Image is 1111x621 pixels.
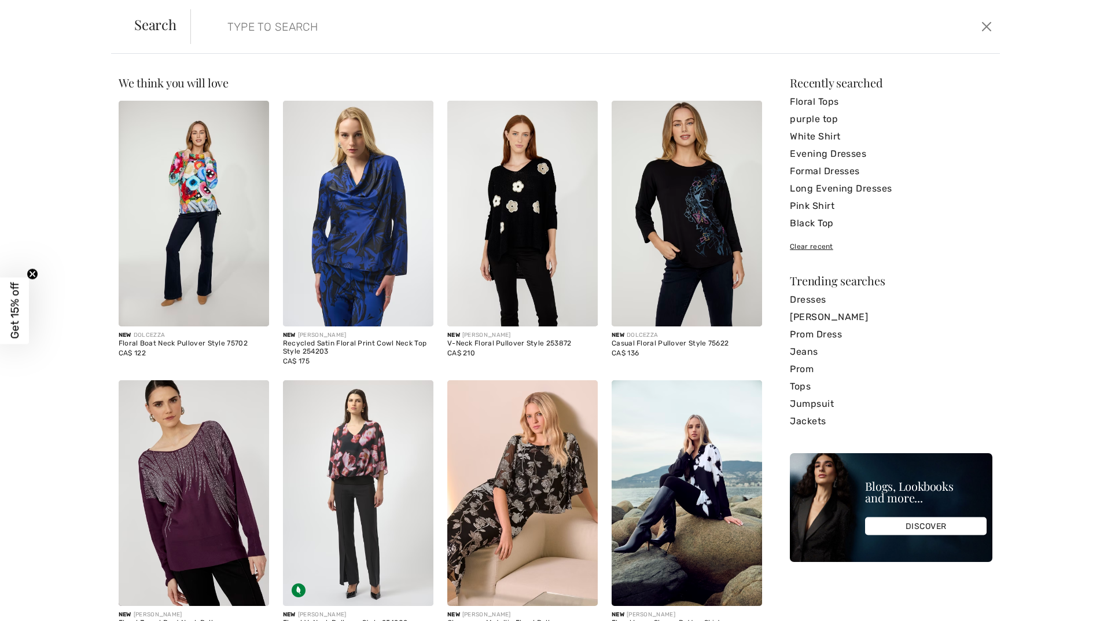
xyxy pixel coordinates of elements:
div: Recycled Satin Floral Print Cowl Neck Top Style 254203 [283,340,433,356]
span: CA$ 210 [447,349,475,357]
span: Search [134,17,176,31]
div: V-Neck Floral Pullover Style 253872 [447,340,598,348]
button: Close [978,17,995,36]
span: New [612,611,624,618]
span: New [447,332,460,339]
span: CA$ 175 [283,357,310,365]
img: Floral Boat Neck Pullover Style 75702. As sample [119,101,269,326]
div: Trending searches [790,275,992,286]
span: New [447,611,460,618]
a: Pink Shirt [790,197,992,215]
span: We think you will love [119,75,229,90]
span: CA$ 136 [612,349,639,357]
a: Formal Dresses [790,163,992,180]
a: purple top [790,111,992,128]
div: [PERSON_NAME] [283,331,433,340]
span: New [283,611,296,618]
span: New [283,332,296,339]
img: Blogs, Lookbooks and more... [790,453,992,562]
span: Get 15% off [8,282,21,339]
a: Floral Tops [790,93,992,111]
div: Clear recent [790,241,992,252]
div: [PERSON_NAME] [447,331,598,340]
img: Glamorous Metallic Floral Pullover Style 254181. Black/Multi [447,380,598,606]
img: Floral Long-Sleeve Button Shirt Style 253814. Black/Off White [612,380,762,606]
div: DOLCEZZA [119,331,269,340]
span: New [119,611,131,618]
img: Floral Jewel Boat Neck Pullover Style 253772. Plum [119,380,269,606]
a: Evening Dresses [790,145,992,163]
div: DISCOVER [865,517,987,535]
a: White Shirt [790,128,992,145]
a: Prom [790,361,992,378]
a: Jumpsuit [790,395,992,413]
input: TYPE TO SEARCH [219,9,788,44]
div: DOLCEZZA [612,331,762,340]
a: Jackets [790,413,992,430]
a: Prom Dress [790,326,992,343]
span: New [612,332,624,339]
div: [PERSON_NAME] [119,611,269,619]
div: Recently searched [790,77,992,89]
img: Floral V-Neck Pullover Style 254202. Black/Multi [283,380,433,606]
div: Casual Floral Pullover Style 75622 [612,340,762,348]
div: [PERSON_NAME] [612,611,762,619]
span: Chat [25,8,49,19]
a: Dresses [790,291,992,308]
img: Recycled Satin Floral Print Cowl Neck Top Style 254203. Black/Royal Sapphire [283,101,433,326]
span: CA$ 122 [119,349,146,357]
span: New [119,332,131,339]
img: Sustainable Fabric [292,583,306,597]
div: [PERSON_NAME] [447,611,598,619]
div: Floral Boat Neck Pullover Style 75702 [119,340,269,348]
a: Black Top [790,215,992,232]
a: Jeans [790,343,992,361]
a: Long Evening Dresses [790,180,992,197]
div: Blogs, Lookbooks and more... [865,480,987,504]
img: Casual Floral Pullover Style 75622. As sample [612,101,762,326]
a: [PERSON_NAME] [790,308,992,326]
button: Close teaser [27,268,38,280]
a: Tops [790,378,992,395]
div: [PERSON_NAME] [283,611,433,619]
img: V-Neck Floral Pullover Style 253872. Black [447,101,598,326]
